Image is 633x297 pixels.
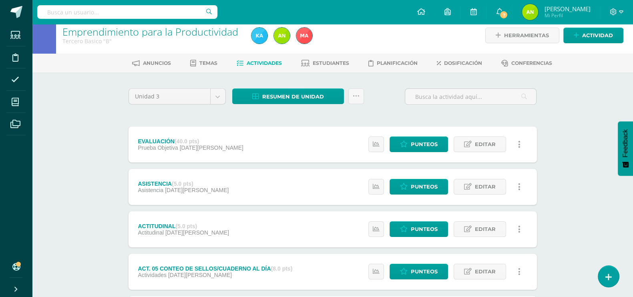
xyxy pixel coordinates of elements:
[190,57,217,70] a: Temas
[138,223,229,229] div: ACTITUDINAL
[168,272,232,278] span: [DATE][PERSON_NAME]
[37,5,217,19] input: Busca un usuario...
[563,28,623,43] a: Actividad
[175,138,199,144] strong: (40.0 pts)
[138,187,163,193] span: Asistencia
[377,60,418,66] span: Planificación
[475,222,496,237] span: Editar
[618,121,633,176] button: Feedback - Mostrar encuesta
[165,229,229,236] span: [DATE][PERSON_NAME]
[262,89,324,104] span: Resumen de unidad
[313,60,349,66] span: Estudiantes
[176,223,197,229] strong: (5.0 pts)
[237,57,282,70] a: Actividades
[232,88,344,104] a: Resumen de unidad
[138,138,243,144] div: EVALUACIÓN
[180,144,243,151] span: [DATE][PERSON_NAME]
[390,221,448,237] a: Punteos
[274,28,290,44] img: 0e30a1b9d0f936b016857a7067cac0ae.png
[544,12,590,19] span: Mi Perfil
[138,265,292,272] div: ACT. 05 CONTEO DE SELLOS/CUADERNO AL DÍA
[62,26,242,37] h1: Emprendimiento para la Productividad
[475,264,496,279] span: Editar
[501,57,552,70] a: Conferencias
[544,5,590,13] span: [PERSON_NAME]
[301,57,349,70] a: Estudiantes
[411,179,438,194] span: Punteos
[582,28,613,43] span: Actividad
[390,136,448,152] a: Punteos
[165,187,229,193] span: [DATE][PERSON_NAME]
[437,57,482,70] a: Dosificación
[405,89,536,104] input: Busca la actividad aquí...
[62,25,238,38] a: Emprendimiento para la Productividad
[138,272,167,278] span: Actividades
[390,179,448,195] a: Punteos
[296,28,312,44] img: 0183f867e09162c76e2065f19ee79ccf.png
[132,57,171,70] a: Anuncios
[138,229,164,236] span: Actitudinal
[475,137,496,152] span: Editar
[368,57,418,70] a: Planificación
[251,28,267,44] img: 258196113818b181416f1cb94741daed.png
[172,181,193,187] strong: (5.0 pts)
[485,28,559,43] a: Herramientas
[411,222,438,237] span: Punteos
[444,60,482,66] span: Dosificación
[504,28,549,43] span: Herramientas
[138,181,229,187] div: ASISTENCIA
[138,144,178,151] span: Prueba Objetiva
[199,60,217,66] span: Temas
[62,37,242,45] div: Tercero Basico 'B'
[390,264,448,279] a: Punteos
[411,264,438,279] span: Punteos
[622,129,629,157] span: Feedback
[143,60,171,66] span: Anuncios
[271,265,293,272] strong: (8.0 pts)
[247,60,282,66] span: Actividades
[522,4,538,20] img: 0e30a1b9d0f936b016857a7067cac0ae.png
[499,10,508,19] span: 7
[511,60,552,66] span: Conferencias
[475,179,496,194] span: Editar
[411,137,438,152] span: Punteos
[129,89,225,104] a: Unidad 3
[135,89,204,104] span: Unidad 3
